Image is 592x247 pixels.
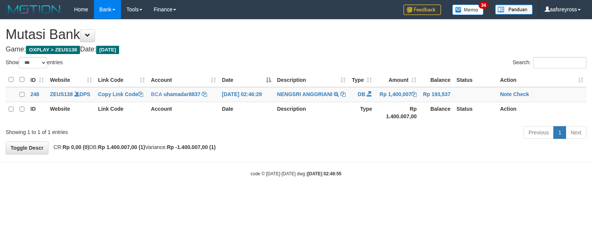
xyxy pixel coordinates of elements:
td: DPS [47,87,95,102]
h4: Game: Date: [6,46,586,53]
td: Rp 193,537 [420,87,453,102]
span: 34 [479,2,489,9]
strong: Rp -1.400.007,00 (1) [167,144,216,150]
th: Rp 1.400.007,00 [375,102,420,123]
span: BCA [151,91,162,97]
strong: [DATE] 02:49:55 [308,171,341,176]
a: NENGSRI ANGGRIANI [277,91,332,97]
th: Status [453,102,497,123]
a: Next [566,126,586,139]
th: Amount: activate to sort column ascending [375,72,420,87]
img: Feedback.jpg [403,5,441,15]
th: ID: activate to sort column ascending [27,72,47,87]
a: Copy Link Code [98,91,143,97]
th: Account [148,102,219,123]
img: MOTION_logo.png [6,4,63,15]
a: Check [513,91,529,97]
div: Showing 1 to 1 of 1 entries [6,125,241,136]
label: Search: [513,57,586,68]
th: Balance [420,72,453,87]
th: Description [274,102,349,123]
td: [DATE] 02:46:29 [219,87,274,102]
th: Link Code [95,102,148,123]
th: Action: activate to sort column ascending [497,72,586,87]
th: Type: activate to sort column ascending [349,72,375,87]
th: Date: activate to sort column descending [219,72,274,87]
a: ZEUS138 [50,91,73,97]
th: Account: activate to sort column ascending [148,72,219,87]
strong: Rp 1.400.007,00 (1) [98,144,145,150]
th: Website: activate to sort column ascending [47,72,95,87]
a: uhamadar8837 [163,91,200,97]
small: code © [DATE]-[DATE] dwg | [251,171,341,176]
input: Search: [533,57,586,68]
label: Show entries [6,57,63,68]
a: Previous [524,126,554,139]
th: Status [453,72,497,87]
img: Button%20Memo.svg [452,5,484,15]
th: Date [219,102,274,123]
th: Description: activate to sort column ascending [274,72,349,87]
a: Toggle Descr [6,142,48,154]
a: 1 [553,126,566,139]
th: Type [349,102,375,123]
th: ID [27,102,47,123]
h1: Mutasi Bank [6,27,586,42]
img: panduan.png [495,5,533,15]
span: 248 [30,91,39,97]
span: CR: DB: Variance: [50,144,216,150]
td: Rp 1,400,007 [375,87,420,102]
a: Note [500,91,512,97]
th: Website [47,102,95,123]
a: Copy Rp 1,400,007 to clipboard [411,91,417,97]
a: Copy uhamadar8837 to clipboard [202,91,207,97]
span: DB [358,91,365,97]
th: Balance [420,102,453,123]
th: Link Code: activate to sort column ascending [95,72,148,87]
strong: Rp 0,00 (0) [63,144,89,150]
select: Showentries [19,57,47,68]
th: Action [497,102,586,123]
span: OXPLAY > ZEUS138 [26,46,80,54]
a: Copy NENGSRI ANGGRIANI to clipboard [340,91,346,97]
span: [DATE] [96,46,119,54]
